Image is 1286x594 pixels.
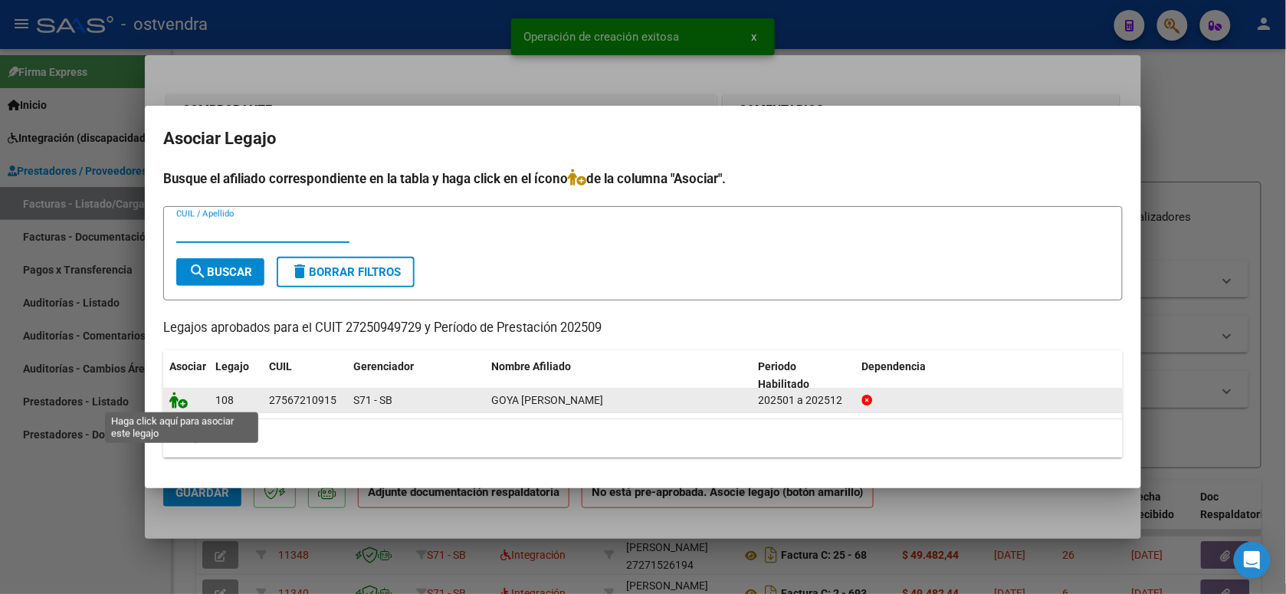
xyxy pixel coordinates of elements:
[189,262,207,281] mat-icon: search
[263,350,347,401] datatable-header-cell: CUIL
[347,350,485,401] datatable-header-cell: Gerenciador
[491,394,603,406] span: GOYA OLIVIA CATALINA
[215,360,249,372] span: Legajo
[163,124,1123,153] h2: Asociar Legajo
[209,350,263,401] datatable-header-cell: Legajo
[353,394,392,406] span: S71 - SB
[753,350,856,401] datatable-header-cell: Periodo Habilitado
[163,419,1123,458] div: 1 registros
[290,265,401,279] span: Borrar Filtros
[269,360,292,372] span: CUIL
[163,350,209,401] datatable-header-cell: Asociar
[215,394,234,406] span: 108
[277,257,415,287] button: Borrar Filtros
[491,360,571,372] span: Nombre Afiliado
[1234,542,1271,579] div: Open Intercom Messenger
[169,360,206,372] span: Asociar
[862,360,927,372] span: Dependencia
[163,169,1123,189] h4: Busque el afiliado correspondiente en la tabla y haga click en el ícono de la columna "Asociar".
[485,350,753,401] datatable-header-cell: Nombre Afiliado
[163,319,1123,338] p: Legajos aprobados para el CUIT 27250949729 y Período de Prestación 202509
[269,392,336,409] div: 27567210915
[759,392,850,409] div: 202501 a 202512
[189,265,252,279] span: Buscar
[759,360,810,390] span: Periodo Habilitado
[856,350,1124,401] datatable-header-cell: Dependencia
[176,258,264,286] button: Buscar
[353,360,414,372] span: Gerenciador
[290,262,309,281] mat-icon: delete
